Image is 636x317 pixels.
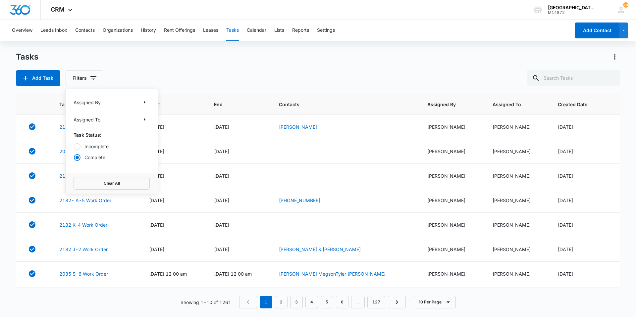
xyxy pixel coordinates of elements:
[493,172,542,179] div: [PERSON_NAME]
[149,247,164,252] span: [DATE]
[141,20,156,41] button: History
[214,101,253,108] span: End
[214,222,229,228] span: [DATE]
[279,247,361,252] a: [PERSON_NAME] & [PERSON_NAME]
[164,20,195,41] button: Rent Offerings
[279,198,320,203] a: [PHONE_NUMBER]
[558,271,573,277] span: [DATE]
[214,149,229,154] span: [DATE]
[139,114,150,125] button: Show Assigned To filters
[367,296,385,308] a: Page 127
[149,101,188,108] span: Start
[51,6,65,13] span: CRM
[274,20,284,41] button: Lists
[74,177,150,190] button: Clear All
[214,124,229,130] span: [DATE]
[74,131,150,138] p: Task Status:
[59,101,124,108] span: Task
[305,296,318,308] a: Page 4
[493,197,542,204] div: [PERSON_NAME]
[214,198,229,203] span: [DATE]
[149,271,187,277] span: [DATE] 12:00 am
[548,5,596,10] div: account name
[623,2,628,8] div: notifications count
[203,20,218,41] button: Leases
[336,296,348,308] a: Page 6
[558,198,573,203] span: [DATE]
[558,222,573,228] span: [DATE]
[493,270,542,277] div: [PERSON_NAME]
[59,221,107,228] a: 2182 K-4 Work Order
[575,23,619,38] button: Add Contact
[427,246,477,253] div: [PERSON_NAME]
[74,99,101,106] p: Assigned By
[214,271,252,277] span: [DATE] 12:00 am
[16,70,60,86] button: Add Task
[558,124,573,130] span: [DATE]
[427,172,477,179] div: [PERSON_NAME]
[149,222,164,228] span: [DATE]
[321,296,333,308] a: Page 5
[427,197,477,204] div: [PERSON_NAME]
[149,198,164,203] span: [DATE]
[59,148,108,155] a: 2035 H-1 Work Order
[427,270,477,277] div: [PERSON_NAME]
[59,270,108,277] a: 2035 S-6 Work Order
[279,101,402,108] span: Contacts
[247,20,266,41] button: Calendar
[260,296,272,308] em: 1
[493,246,542,253] div: [PERSON_NAME]
[427,123,477,130] div: [PERSON_NAME]
[609,52,620,62] button: Actions
[74,154,150,161] label: Complete
[66,70,103,86] button: Filters
[493,101,532,108] span: Assigned To
[74,116,100,123] p: Assigned To
[493,148,542,155] div: [PERSON_NAME]
[427,148,477,155] div: [PERSON_NAME]
[558,149,573,154] span: [DATE]
[493,221,542,228] div: [PERSON_NAME]
[59,246,108,253] a: 2182 J-2 Work Order
[75,20,95,41] button: Contacts
[103,20,133,41] button: Organizations
[527,70,620,86] input: Search Tasks
[16,52,38,62] h1: Tasks
[74,143,150,150] label: Incomplete
[558,101,600,108] span: Created Date
[239,296,406,308] nav: Pagination
[59,123,108,130] a: 2182 L2- Work Order
[427,221,477,228] div: [PERSON_NAME]
[12,20,32,41] button: Overview
[290,296,303,308] a: Page 3
[40,20,67,41] button: Leads Inbox
[59,172,108,179] a: 2179 D-4 Work Order
[214,247,229,252] span: [DATE]
[558,173,573,179] span: [DATE]
[623,2,628,8] span: 20
[292,20,309,41] button: Reports
[214,173,229,179] span: [DATE]
[59,197,111,204] a: 2182- A-5 Work Order
[226,20,239,41] button: Tasks
[493,123,542,130] div: [PERSON_NAME]
[548,10,596,15] div: account id
[275,296,288,308] a: Page 2
[558,247,573,252] span: [DATE]
[427,101,467,108] span: Assigned By
[279,124,317,130] a: [PERSON_NAME]
[181,299,231,306] p: Showing 1-10 of 1261
[279,271,386,277] a: [PERSON_NAME] MegsonTyler [PERSON_NAME]
[388,296,406,308] a: Next Page
[414,296,456,308] button: 10 Per Page
[139,97,150,108] button: Show Assigned By filters
[317,20,335,41] button: Settings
